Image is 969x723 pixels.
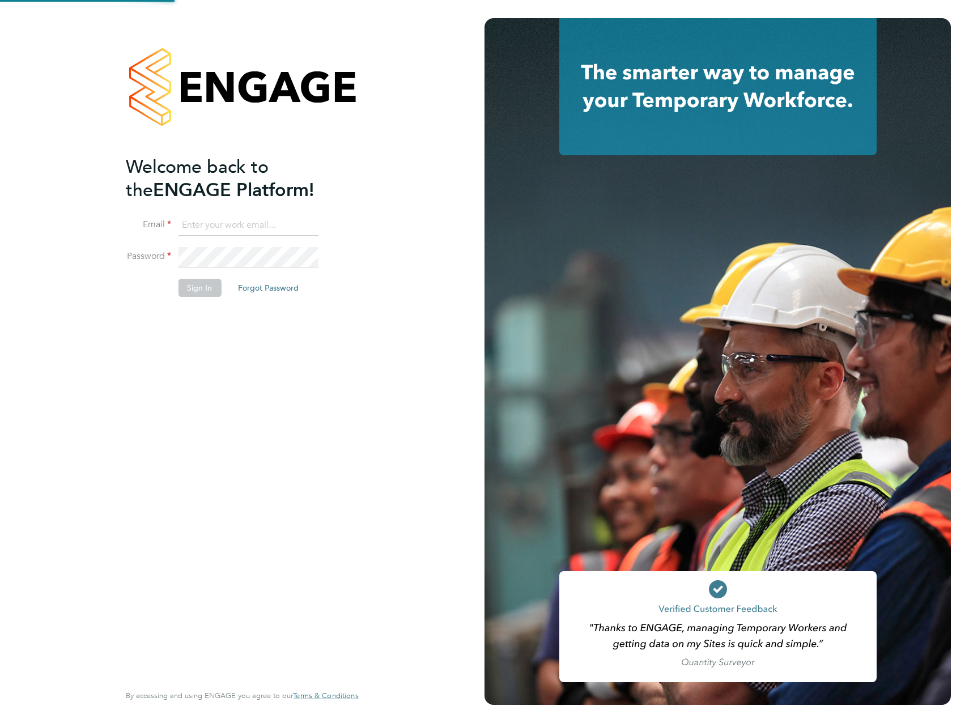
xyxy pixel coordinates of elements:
button: Sign In [178,279,221,297]
label: Email [126,219,171,231]
input: Enter your work email... [178,215,318,236]
button: Forgot Password [229,279,308,297]
span: By accessing and using ENGAGE you agree to our [126,691,358,700]
a: Terms & Conditions [293,691,358,700]
span: Welcome back to the [126,156,269,201]
span: Terms & Conditions [293,691,358,700]
label: Password [126,250,171,262]
h2: ENGAGE Platform! [126,155,347,202]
